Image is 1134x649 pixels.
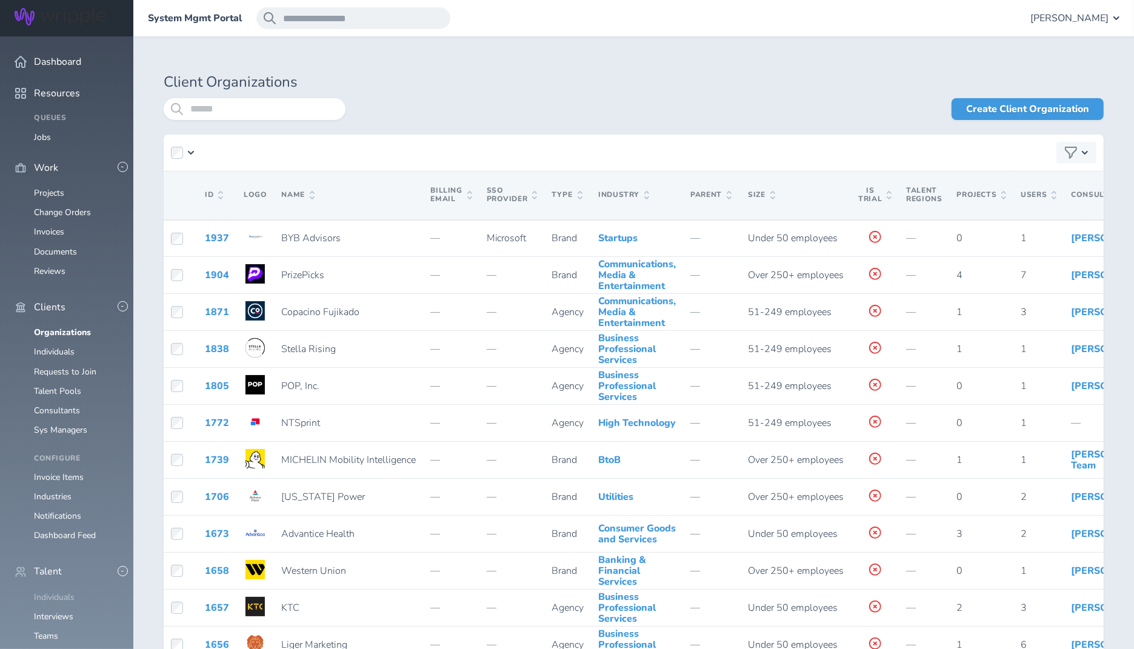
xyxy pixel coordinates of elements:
img: Logo [245,412,265,431]
p: — [430,418,472,428]
span: 51-249 employees [748,342,832,356]
img: Logo [245,264,265,284]
span: Under 50 employees [748,601,838,614]
span: Resources [34,88,80,99]
span: — [690,601,700,614]
p: — [487,565,538,576]
img: Wripple [15,8,105,25]
span: Talent Regions [906,185,942,204]
span: Brand [552,527,577,541]
span: 51-249 employees [748,305,832,319]
span: — [1071,416,1081,430]
p: — [430,491,472,502]
span: — [690,342,700,356]
span: Billing Email [430,187,472,204]
button: - [118,162,128,172]
p: — [430,602,472,613]
span: — [906,416,916,430]
a: Business Professional Services [598,368,656,404]
p: — [430,528,472,539]
p: — [487,602,538,613]
p: — [487,528,538,539]
span: 0 [957,416,963,430]
span: KTC [281,601,299,614]
span: 1 [1021,564,1027,577]
a: Individuals [34,591,75,603]
span: 1 [1021,342,1027,356]
p: — [487,381,538,391]
span: 1 [957,342,963,356]
span: POP, Inc. [281,379,319,393]
span: Brand [552,268,577,282]
span: Over 250+ employees [748,268,844,282]
span: — [690,231,700,245]
span: 2 [957,601,963,614]
span: — [690,490,700,504]
span: 2 [1021,527,1027,541]
span: Dashboard [34,56,81,67]
p: — [487,418,538,428]
button: - [118,301,128,311]
a: Individuals [34,346,75,358]
span: [US_STATE] Power [281,490,365,504]
a: Interviews [34,611,73,622]
a: Organizations [34,327,91,338]
a: Reviews [34,265,65,277]
span: Clients [34,302,65,313]
h4: Queues [34,114,119,122]
p: — [487,454,538,465]
button: [PERSON_NAME] [1030,7,1119,29]
a: Projects [34,187,64,199]
img: Logo [245,486,265,505]
img: Logo [245,338,265,358]
span: Is Trial [858,187,892,204]
span: — [690,305,700,319]
span: 1 [957,305,963,319]
img: Logo [245,523,265,542]
a: 1805 [205,379,229,393]
span: — [690,564,700,577]
span: Talent [34,566,62,577]
span: Over 250+ employees [748,564,844,577]
span: 1 [1021,416,1027,430]
p: — [487,270,538,281]
p: — [487,307,538,318]
span: Advantice Health [281,527,355,541]
span: 0 [957,564,963,577]
a: Business Professional Services [598,331,656,367]
span: Agency [552,305,584,319]
span: SSO Provider [487,187,538,204]
span: — [906,379,916,393]
h4: Configure [34,454,119,463]
a: 1871 [205,305,229,319]
span: Under 50 employees [748,527,838,541]
a: 1673 [205,527,229,541]
a: 1658 [205,564,229,577]
a: High Technology [598,416,676,430]
a: Startups [598,231,638,245]
span: 2 [1021,490,1027,504]
span: — [690,453,700,467]
img: Logo [245,597,265,616]
a: Industries [34,491,72,502]
span: Copacino Fujikado [281,305,359,319]
span: Name [281,191,314,199]
span: — [690,268,700,282]
span: Over 250+ employees [748,453,844,467]
span: Users [1021,191,1056,199]
a: Teams [34,630,58,642]
a: Communications, Media & Entertainment [598,295,676,330]
button: - [118,566,128,576]
p: — [487,491,538,502]
span: — [906,527,916,541]
span: BYB Advisors [281,231,341,245]
a: Notifications [34,510,81,522]
span: 3 [957,527,963,541]
img: Logo [245,560,265,579]
a: Utilities [598,490,633,504]
a: System Mgmt Portal [148,13,242,24]
p: — [430,270,472,281]
a: 1838 [205,342,229,356]
span: — [906,231,916,245]
span: Western Union [281,564,346,577]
